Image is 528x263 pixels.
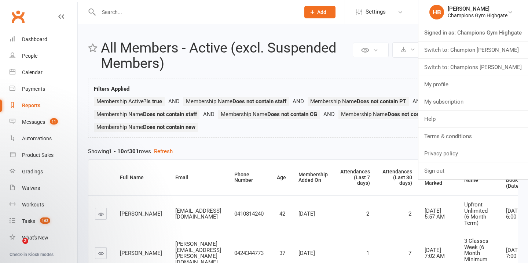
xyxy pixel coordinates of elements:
span: [DATE] 6:00 AM [506,208,526,220]
a: Reports [10,97,77,114]
strong: Does not contain new [143,124,195,130]
span: Settings [366,4,386,20]
div: Showing of rows [88,147,518,156]
span: 2 [408,210,411,217]
div: Calendar [22,69,43,75]
button: Refresh [154,147,173,156]
div: [PERSON_NAME] [448,6,507,12]
strong: Does not contain PT [357,98,406,105]
div: Automations [22,136,52,141]
div: Dashboard [22,36,47,42]
strong: Is true [146,98,162,105]
div: Reports [22,102,40,108]
span: Membership Name [341,111,451,118]
strong: Does not contain staff [143,111,197,118]
span: 0424344773 [234,250,264,256]
div: Age [277,175,286,180]
div: Full Name [120,175,163,180]
span: Membership Name [186,98,286,105]
span: 7 [408,250,411,256]
span: 2 [22,238,28,244]
div: HB [429,5,444,19]
div: People [22,53,37,59]
strong: Does not contain staff [232,98,286,105]
button: Add [304,6,335,18]
span: [DATE] [298,210,315,217]
span: [EMAIL_ADDRESS][DOMAIN_NAME] [175,208,221,220]
span: Membership Name [96,124,195,130]
div: Product Sales [22,152,54,158]
div: Attendances (Last 30 days) [382,169,412,186]
div: Attendances (Last 7 days) [340,169,370,186]
a: Product Sales [10,147,77,163]
strong: Filters Applied [94,86,129,92]
a: Help [418,111,528,127]
a: Switch to: Champions [PERSON_NAME] [418,59,528,76]
span: [DATE] 7:00 AM [506,247,526,260]
a: Calendar [10,64,77,81]
a: Clubworx [9,7,27,26]
strong: 301 [129,148,139,155]
span: [DATE] 7:02 AM [425,247,445,260]
span: Membership Active? [96,98,162,105]
iframe: Intercom live chat [7,238,25,256]
span: 37 [279,250,285,256]
a: Waivers [10,180,77,197]
span: [PERSON_NAME] [120,250,162,256]
strong: 1 - 10 [109,148,124,155]
span: 1 [366,250,369,256]
span: Upfront Unlimited (6 Month Term) [464,201,488,226]
div: Email [175,175,222,180]
a: My subscription [418,93,528,110]
a: Sign out [418,162,528,179]
div: Messages [22,119,45,125]
a: Privacy policy [418,145,528,162]
iframe: Intercom notifications message [5,192,152,243]
div: Gradings [22,169,43,174]
div: Membership Added On [298,172,328,183]
a: Switch to: Champion [PERSON_NAME] [418,42,528,58]
a: Automations [10,130,77,147]
h2: All Members - Active (excl. Suspended Members) [101,40,351,71]
div: Payments [22,86,45,92]
input: Search... [96,7,295,17]
span: Add [317,9,326,15]
a: People [10,48,77,64]
a: Gradings [10,163,77,180]
strong: Does not contain CG [267,111,317,118]
span: [DATE] 5:57 AM [425,208,445,220]
span: Membership Name [310,98,406,105]
a: Messages 11 [10,114,77,130]
span: 2 [366,210,369,217]
div: Waivers [22,185,40,191]
span: 0410814240 [234,210,264,217]
a: Terms & conditions [418,128,528,145]
span: 11 [50,118,58,125]
span: Membership Name [96,111,197,118]
a: Signed in as: Champions Gym Highgate [418,24,528,41]
a: My profile [418,76,528,93]
div: Champions Gym Highgate [448,12,507,19]
span: 42 [279,210,285,217]
span: [DATE] [298,250,315,256]
a: Payments [10,81,77,97]
span: Membership Name [221,111,317,118]
strong: Does not contain personal [388,111,451,118]
div: Phone Number [234,172,264,183]
a: Dashboard [10,31,77,48]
